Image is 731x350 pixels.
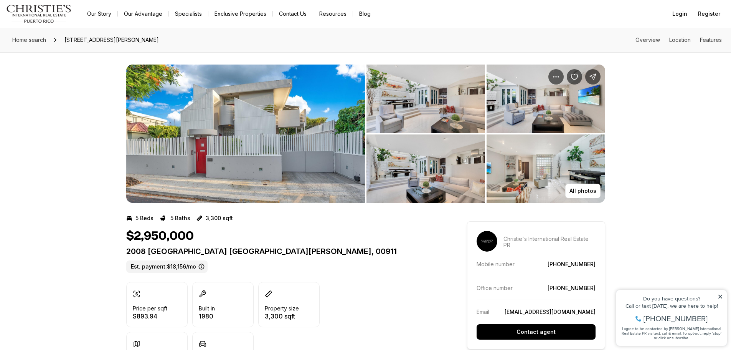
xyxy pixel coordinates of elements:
a: Skip to: Location [669,36,691,43]
span: I agree to be contacted by [PERSON_NAME] International Real Estate PR via text, call & email. To ... [10,47,109,62]
p: All photos [569,188,596,194]
p: 5 Baths [170,215,190,221]
button: View image gallery [366,134,485,203]
a: Exclusive Properties [208,8,272,19]
button: Register [693,6,725,22]
p: Property size [265,305,299,312]
p: 2008 [GEOGRAPHIC_DATA] [GEOGRAPHIC_DATA][PERSON_NAME], 00911 [126,247,439,256]
p: 3,300 sqft [265,313,299,319]
a: [PHONE_NUMBER] [548,261,596,267]
div: Listing Photos [126,65,605,203]
a: Resources [313,8,353,19]
a: Our Advantage [118,8,168,19]
p: 5 Beds [135,215,153,221]
li: 1 of 9 [126,65,365,203]
a: Skip to: Features [700,36,722,43]
button: Contact agent [477,324,596,340]
button: View image gallery [487,65,605,133]
a: [PHONE_NUMBER] [548,285,596,291]
button: All photos [565,184,601,198]
p: Office number [477,285,513,291]
a: Specialists [169,8,208,19]
span: Login [672,11,687,17]
img: logo [6,5,72,23]
button: Login [668,6,692,22]
a: [EMAIL_ADDRESS][DOMAIN_NAME] [505,309,596,315]
span: Home search [12,36,46,43]
a: Home search [9,34,49,46]
button: View image gallery [366,65,485,133]
nav: Page section menu [635,37,722,43]
button: Property options [548,69,564,85]
p: $893.94 [133,313,167,319]
div: Call or text [DATE], we are here to help! [8,25,111,30]
a: Blog [353,8,377,19]
a: Our Story [81,8,117,19]
button: Share Property: 2008 ESPAÑA ST [585,69,601,85]
p: Built in [199,305,215,312]
button: View image gallery [487,134,605,203]
span: [STREET_ADDRESS][PERSON_NAME] [61,34,162,46]
a: Skip to: Overview [635,36,660,43]
label: Est. payment: $18,156/mo [126,260,208,273]
button: Contact Us [273,8,313,19]
span: [PHONE_NUMBER] [31,36,96,44]
p: 3,300 sqft [206,215,233,221]
button: View image gallery [126,65,365,203]
p: Christie's International Real Estate PR [503,236,596,248]
p: Price per sqft [133,305,167,312]
p: Email [477,309,489,315]
button: 5 Baths [160,212,190,224]
p: Mobile number [477,261,515,267]
h1: $2,950,000 [126,229,194,244]
li: 2 of 9 [366,65,605,203]
p: 1980 [199,313,215,319]
p: Contact agent [516,329,556,335]
span: Register [698,11,720,17]
div: Do you have questions? [8,17,111,23]
button: Save Property: 2008 ESPAÑA ST [567,69,582,85]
